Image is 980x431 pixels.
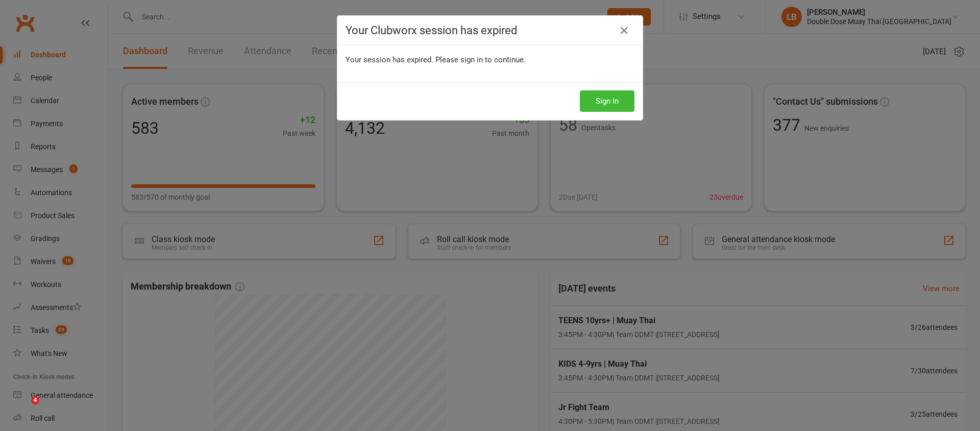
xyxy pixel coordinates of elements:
h4: Your Clubworx session has expired [346,24,634,37]
button: Sign In [580,90,634,112]
span: 4 [31,396,39,404]
iframe: Intercom live chat [10,396,35,421]
span: Your session has expired. Please sign in to continue. [346,55,526,64]
a: Close [616,22,632,39]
